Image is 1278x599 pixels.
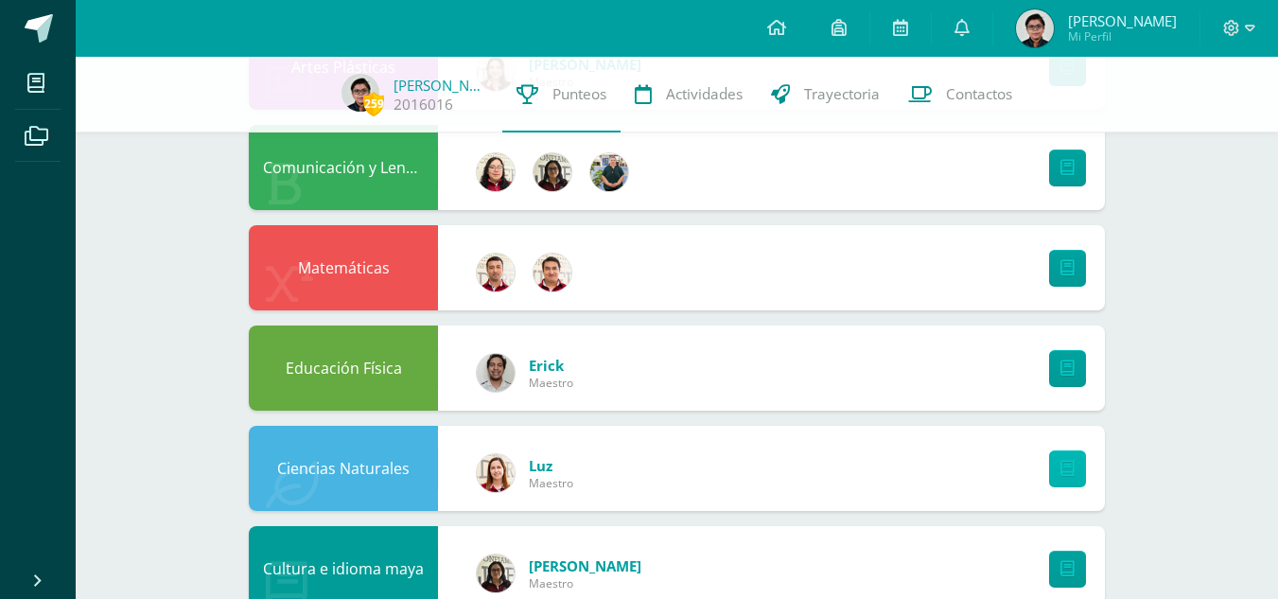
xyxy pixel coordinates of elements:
[249,225,438,310] div: Matemáticas
[894,57,1026,132] a: Contactos
[477,254,515,291] img: 8967023db232ea363fa53c906190b046.png
[249,426,438,511] div: Ciencias Naturales
[757,57,894,132] a: Trayectoria
[341,74,379,112] img: 4cf0447d3925208b25dcbe459835d5ba.png
[394,95,453,115] a: 2016016
[477,555,515,592] img: c64be9d0b6a0f58b034d7201874f2d94.png
[249,125,438,210] div: Comunicación y Lenguaje
[1068,11,1177,30] span: [PERSON_NAME]
[1068,28,1177,44] span: Mi Perfil
[534,153,571,191] img: c64be9d0b6a0f58b034d7201874f2d94.png
[529,356,573,375] a: Erick
[529,375,573,391] span: Maestro
[477,153,515,191] img: c6b4b3f06f981deac34ce0a071b61492.png
[1016,9,1054,47] img: 4cf0447d3925208b25dcbe459835d5ba.png
[529,556,641,575] a: [PERSON_NAME]
[477,354,515,392] img: 4e0900a1d9a69e7bb80937d985fefa87.png
[590,153,628,191] img: d3b263647c2d686994e508e2c9b90e59.png
[394,76,488,95] a: [PERSON_NAME]
[249,326,438,411] div: Educación Física
[534,254,571,291] img: 76b79572e868f347d82537b4f7bc2cf5.png
[552,84,606,104] span: Punteos
[477,454,515,492] img: 817ebf3715493adada70f01008bc6ef0.png
[529,456,573,475] a: Luz
[363,92,384,115] span: 259
[529,575,641,591] span: Maestro
[621,57,757,132] a: Actividades
[804,84,880,104] span: Trayectoria
[502,57,621,132] a: Punteos
[666,84,743,104] span: Actividades
[946,84,1012,104] span: Contactos
[529,475,573,491] span: Maestro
